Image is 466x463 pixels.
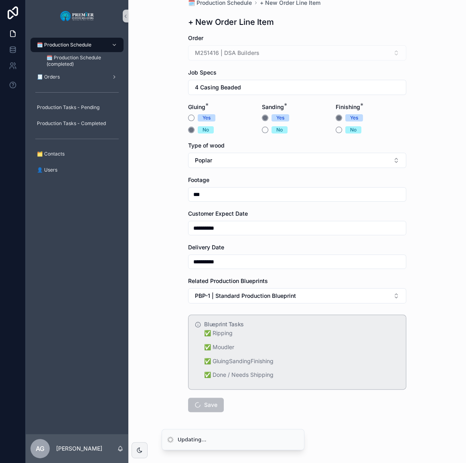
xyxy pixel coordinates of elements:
span: 🗓️ Production Schedule (completed) [47,55,115,67]
span: Delivery Date [188,244,224,251]
button: Select Button [188,153,406,168]
a: 🗓️ Production Schedule (completed) [40,54,124,68]
p: ✅ GluingSandingFinishing [204,357,399,366]
span: Poplar [195,156,212,164]
p: ✅ Moudler [204,343,399,352]
button: Select Button [188,288,406,303]
div: No [203,126,209,133]
h5: Blueprint Tasks [204,321,399,327]
span: Footage [188,176,209,183]
span: Related Production Blueprints [188,277,268,284]
span: Job Specs [188,69,217,76]
span: 4 Casing Beaded [195,83,241,91]
div: Yes [276,114,284,121]
button: Select Button [188,80,406,95]
p: ✅ Done / Needs Shipping [204,370,399,380]
span: PBP-1 | Standard Production Blueprint [195,292,296,300]
div: Updating... [178,436,207,444]
span: Gluing [188,103,205,110]
span: Production Tasks - Pending [37,104,99,111]
div: ✅ Ripping ✅ Moudler ✅ GluingSandingFinishing ✅ Done / Needs Shipping [204,329,399,380]
a: Production Tasks - Completed [30,116,124,131]
div: scrollable content [26,32,128,188]
span: Type of wood [188,142,225,149]
div: No [350,126,357,133]
h1: + New Order Line Item [188,16,274,28]
span: Order [188,34,203,41]
span: 🗂️ Contacts [37,151,65,157]
a: 🗓️ Production Schedule [30,38,124,52]
a: 👤 Users [30,163,124,177]
p: ✅ Ripping [204,329,399,338]
a: Production Tasks - Pending [30,100,124,115]
div: Yes [350,114,358,121]
div: No [276,126,283,133]
span: 👤 Users [37,167,57,173]
span: AG [36,444,45,453]
p: [PERSON_NAME] [56,445,102,453]
span: Customer Expect Date [188,210,248,217]
img: App logo [60,10,95,22]
span: Sanding [262,103,284,110]
div: Yes [203,114,211,121]
span: Finishing [336,103,360,110]
span: Production Tasks - Completed [37,120,106,127]
a: 🧾 Orders [30,70,124,84]
span: 🧾 Orders [37,74,60,80]
span: 🗓️ Production Schedule [37,42,91,48]
a: 🗂️ Contacts [30,147,124,161]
